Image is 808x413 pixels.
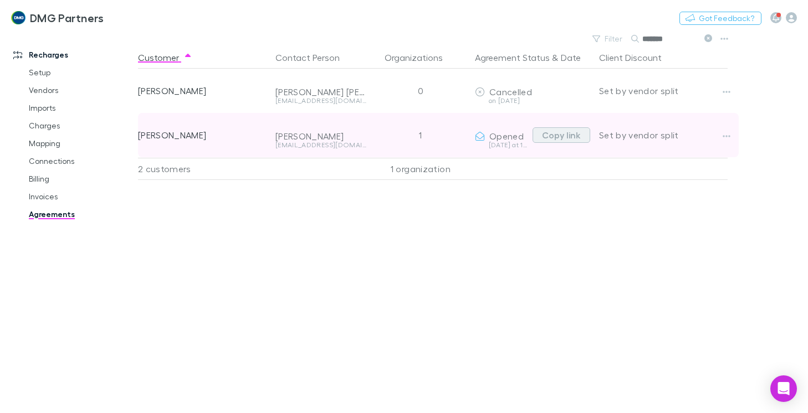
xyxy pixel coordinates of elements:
[138,47,192,69] button: Customer
[371,158,471,180] div: 1 organization
[489,131,524,141] span: Opened
[475,142,528,148] div: [DATE] at 1:12 PM
[2,46,144,64] a: Recharges
[533,127,590,143] button: Copy link
[385,47,456,69] button: Organizations
[4,4,110,31] a: DMG Partners
[18,99,144,117] a: Imports
[275,86,366,97] div: [PERSON_NAME] [PERSON_NAME]
[18,152,144,170] a: Connections
[770,375,797,402] div: Open Intercom Messenger
[138,158,271,180] div: 2 customers
[475,97,590,104] div: on [DATE]
[599,69,728,113] div: Set by vendor split
[371,113,471,157] div: 1
[11,11,25,24] img: DMG Partners's Logo
[561,47,581,69] button: Date
[18,205,144,223] a: Agreements
[275,142,366,148] div: [EMAIL_ADDRESS][DOMAIN_NAME]
[138,69,267,113] div: [PERSON_NAME]
[30,11,104,24] h3: DMG Partners
[679,12,761,25] button: Got Feedback?
[475,47,550,69] button: Agreement Status
[18,117,144,135] a: Charges
[275,47,353,69] button: Contact Person
[18,64,144,81] a: Setup
[587,32,629,45] button: Filter
[275,97,366,104] div: [EMAIL_ADDRESS][DOMAIN_NAME]
[371,69,471,113] div: 0
[599,47,675,69] button: Client Discount
[275,131,366,142] div: [PERSON_NAME]
[475,47,590,69] div: &
[18,81,144,99] a: Vendors
[489,86,532,97] span: Cancelled
[138,113,267,157] div: [PERSON_NAME]
[18,170,144,188] a: Billing
[18,135,144,152] a: Mapping
[18,188,144,205] a: Invoices
[599,113,728,157] div: Set by vendor split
